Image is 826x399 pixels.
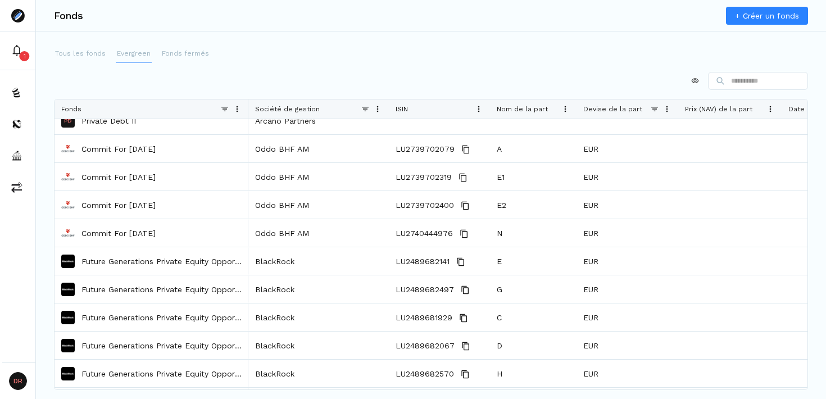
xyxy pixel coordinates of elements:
div: BlackRock [248,275,389,303]
span: Prix (NAV) de la part [685,105,752,113]
span: ISIN [396,105,408,113]
button: Copy [457,311,470,325]
div: BlackRock [248,303,389,331]
div: G [490,275,577,303]
h3: Fonds [54,11,83,21]
div: EUR [577,191,678,219]
img: Commit For Tomorrow [61,142,75,156]
a: Future Generations Private Equity Opportunities [81,340,242,351]
div: EUR [577,275,678,303]
button: Copy [456,171,470,184]
img: commissions [11,182,22,193]
div: Arcano Partners [248,107,389,134]
button: Tous les fonds [54,45,107,63]
img: Commit For Tomorrow [61,198,75,212]
button: distributors [2,111,33,138]
a: Future Generations Private Equity Opportunities [81,284,242,295]
button: Copy [459,283,472,297]
p: Evergreen [117,48,151,58]
span: LU2739702319 [396,164,452,191]
div: EUR [577,135,678,162]
div: BlackRock [248,332,389,359]
button: Fonds fermés [161,45,210,63]
img: Future Generations Private Equity Opportunities [61,255,75,268]
span: DR [9,372,27,390]
img: Future Generations Private Equity Opportunities [61,283,75,296]
button: Copy [459,199,472,212]
a: Commit For [DATE] [81,199,156,211]
div: E1 [490,163,577,191]
img: asset-managers [11,150,22,161]
p: PD [64,118,72,124]
div: E2 [490,191,577,219]
img: funds [11,87,22,98]
a: Future Generations Private Equity Opportunities [81,368,242,379]
span: LU2739702400 [396,192,454,219]
img: Future Generations Private Equity Opportunities [61,367,75,380]
span: LU2489682067 [396,332,455,360]
div: N [490,219,577,247]
a: Future Generations Private Equity Opportunities [81,256,242,267]
img: distributors [11,119,22,130]
div: E [490,247,577,275]
div: EUR [577,303,678,331]
span: LU2740444976 [396,220,453,247]
div: D [490,332,577,359]
div: Oddo BHF AM [248,135,389,162]
img: Commit For Tomorrow [61,226,75,240]
button: Evergreen [116,45,152,63]
span: LU2489681929 [396,304,452,332]
div: Oddo BHF AM [248,219,389,247]
p: 1 [24,52,26,61]
img: Commit For Tomorrow [61,170,75,184]
button: Copy [459,143,473,156]
span: LU2489682497 [396,276,454,303]
p: Fonds fermés [162,48,209,58]
span: LU2489682570 [396,360,454,388]
a: Commit For [DATE] [81,143,156,155]
button: Copy [457,227,471,241]
span: Fonds [61,105,81,113]
a: Commit For [DATE] [81,228,156,239]
button: funds [2,79,33,106]
div: C [490,303,577,331]
div: Oddo BHF AM [248,191,389,219]
button: commissions [2,174,33,201]
span: LU2739702079 [396,135,455,163]
a: Future Generations Private Equity Opportunities [81,312,242,323]
button: Copy [459,339,473,353]
div: BlackRock [248,247,389,275]
button: asset-managers [2,142,33,169]
span: Devise de la part [583,105,642,113]
div: EUR [577,332,678,359]
a: Commit For [DATE] [81,171,156,183]
div: EUR [577,163,678,191]
button: Copy [459,368,472,381]
img: Future Generations Private Equity Opportunities [61,311,75,324]
span: Nom de la part [497,105,548,113]
div: EUR [577,360,678,387]
div: A [490,135,577,162]
p: Tous les fonds [55,48,106,58]
div: EUR [577,219,678,247]
span: LU2489682141 [396,248,450,275]
div: EUR [577,247,678,275]
img: Future Generations Private Equity Opportunities [61,339,75,352]
a: Private Debt II [81,115,136,126]
div: BlackRock [248,360,389,387]
span: Société de gestion [255,105,320,113]
button: Copy [454,255,468,269]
